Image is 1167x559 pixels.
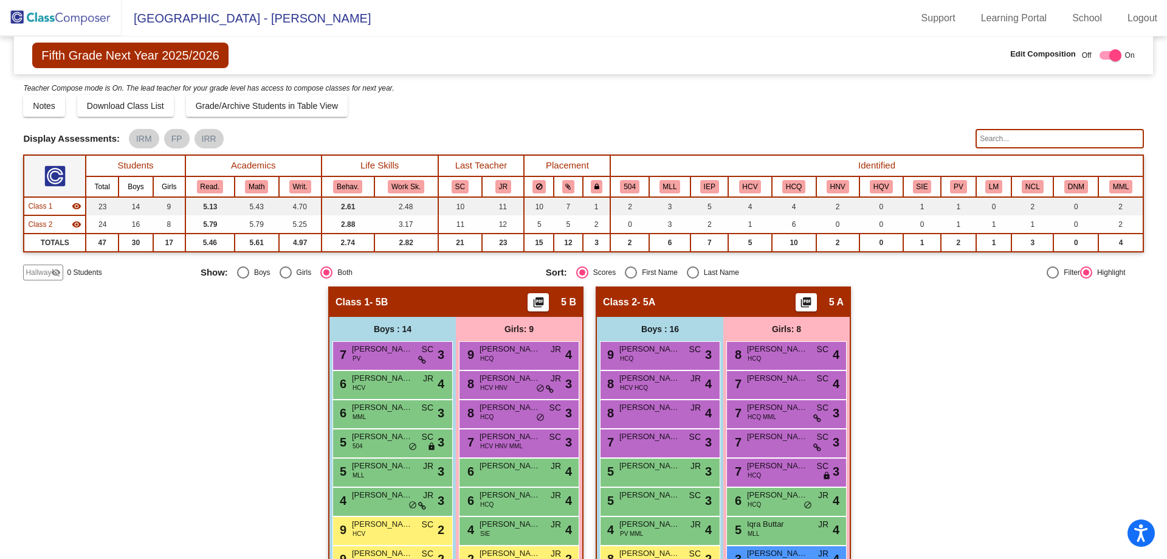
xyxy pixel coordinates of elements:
[464,406,474,420] span: 8
[817,343,828,356] span: SC
[551,460,561,473] span: JR
[903,215,941,234] td: 0
[337,465,346,478] span: 5
[292,267,312,278] div: Girls
[279,234,322,252] td: 4.97
[604,348,614,361] span: 9
[816,197,859,215] td: 2
[782,180,805,193] button: HCQ
[480,401,540,414] span: [PERSON_NAME]
[976,234,1012,252] td: 1
[464,436,474,449] span: 7
[705,491,712,510] span: 3
[408,442,417,452] span: do_not_disturb_alt
[482,234,524,252] td: 23
[352,489,413,501] span: [PERSON_NAME]
[495,180,511,193] button: JR
[588,267,616,278] div: Scores
[649,176,690,197] th: Multilingual Learner
[732,406,742,420] span: 7
[72,220,81,229] mat-icon: visibility
[197,180,224,193] button: Read.
[747,489,808,501] span: [PERSON_NAME]
[610,197,649,215] td: 2
[438,404,444,422] span: 3
[464,377,474,391] span: 8
[153,234,185,252] td: 17
[438,234,483,252] td: 21
[1011,234,1053,252] td: 3
[438,197,483,215] td: 10
[337,436,346,449] span: 5
[610,176,649,197] th: 504 Plan
[322,197,374,215] td: 2.61
[23,133,120,144] span: Display Assessments:
[438,155,525,176] th: Last Teacher
[86,176,119,197] th: Total
[816,176,859,197] th: Hi Cap - Non-Verbal Qualification
[604,406,614,420] span: 8
[23,84,394,92] i: Teacher Compose mode is On. The lead teacher for your grade level has access to compose classes f...
[583,197,611,215] td: 1
[480,383,508,392] span: HCV HNV
[408,501,417,510] span: do_not_disturb_alt
[1064,180,1088,193] button: DNM
[870,180,893,193] button: HQV
[551,489,561,502] span: JR
[976,176,1012,197] th: Likely Moving
[528,293,549,311] button: Print Students Details
[561,296,576,308] span: 5 B
[689,431,701,443] span: SC
[565,345,572,364] span: 4
[438,491,444,510] span: 3
[336,296,370,308] span: Class 1
[245,180,268,193] button: Math
[747,431,808,443] span: [PERSON_NAME]
[833,375,839,393] span: 4
[859,234,903,252] td: 0
[1118,9,1167,28] a: Logout
[620,383,648,392] span: HCV HCQ
[565,491,572,510] span: 4
[388,180,424,193] button: Work Sk.
[153,215,185,234] td: 8
[438,176,483,197] th: Sandy Cheesman
[822,471,831,481] span: lock
[480,442,523,451] span: HCV HNV MML
[164,129,190,148] mat-chip: FP
[353,471,364,480] span: MLL
[438,433,444,451] span: 3
[583,176,611,197] th: Keep with teacher
[565,375,572,393] span: 3
[941,197,976,215] td: 1
[817,401,828,414] span: SC
[423,460,433,473] span: JR
[119,197,153,215] td: 14
[249,267,270,278] div: Boys
[119,176,153,197] th: Boys
[748,500,761,509] span: HCQ
[196,101,339,111] span: Grade/Archive Students in Table View
[26,267,51,278] span: Hallway
[772,234,816,252] td: 10
[289,180,311,193] button: Writ.
[536,413,545,423] span: do_not_disturb_alt
[337,406,346,420] span: 6
[690,234,728,252] td: 7
[422,401,433,414] span: SC
[1082,50,1092,61] span: Off
[699,267,739,278] div: Last Name
[833,345,839,364] span: 4
[33,101,55,111] span: Notes
[51,268,61,277] mat-icon: visibility_off
[352,460,413,472] span: [PERSON_NAME]
[659,180,681,193] button: MLL
[620,180,639,193] button: 504
[833,462,839,481] span: 3
[23,95,65,117] button: Notes
[352,372,413,384] span: [PERSON_NAME]
[32,43,228,68] span: Fifth Grade Next Year 2025/2026
[464,348,474,361] span: 9
[637,267,678,278] div: First Name
[28,219,52,230] span: Class 2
